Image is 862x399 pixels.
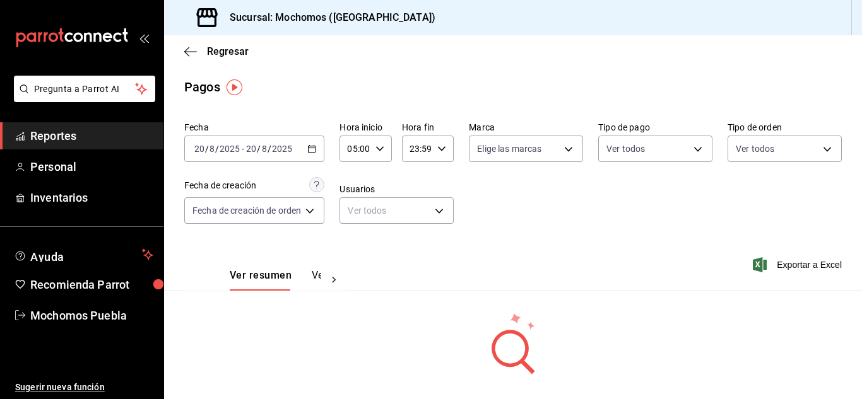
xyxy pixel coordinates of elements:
[184,45,249,57] button: Regresar
[268,144,271,154] span: /
[30,189,153,206] span: Inventarios
[9,91,155,105] a: Pregunta a Parrot AI
[245,144,257,154] input: --
[139,33,149,43] button: open_drawer_menu
[242,144,244,154] span: -
[14,76,155,102] button: Pregunta a Parrot AI
[184,78,220,96] div: Pagos
[339,185,454,194] label: Usuarios
[469,123,583,132] label: Marca
[205,144,209,154] span: /
[184,123,324,132] label: Fecha
[339,197,454,224] div: Ver todos
[312,269,359,291] button: Ver pagos
[30,158,153,175] span: Personal
[271,144,293,154] input: ----
[215,144,219,154] span: /
[606,142,645,155] span: Ver todos
[15,381,153,394] span: Sugerir nueva función
[209,144,215,154] input: --
[598,123,712,132] label: Tipo de pago
[477,142,541,155] span: Elige las marcas
[230,269,321,291] div: navigation tabs
[339,123,391,132] label: Hora inicio
[219,144,240,154] input: ----
[34,83,136,96] span: Pregunta a Parrot AI
[230,269,292,291] button: Ver resumen
[192,204,301,217] span: Fecha de creación de orden
[30,276,153,293] span: Recomienda Parrot
[194,144,205,154] input: --
[257,144,261,154] span: /
[261,144,268,154] input: --
[755,257,842,272] button: Exportar a Excel
[402,123,454,132] label: Hora fin
[30,247,137,262] span: Ayuda
[30,127,153,144] span: Reportes
[736,142,774,155] span: Ver todos
[220,10,435,25] h3: Sucursal: Mochomos ([GEOGRAPHIC_DATA])
[227,79,242,95] img: Tooltip marker
[728,123,842,132] label: Tipo de orden
[30,307,153,324] span: Mochomos Puebla
[207,45,249,57] span: Regresar
[184,179,256,192] div: Fecha de creación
